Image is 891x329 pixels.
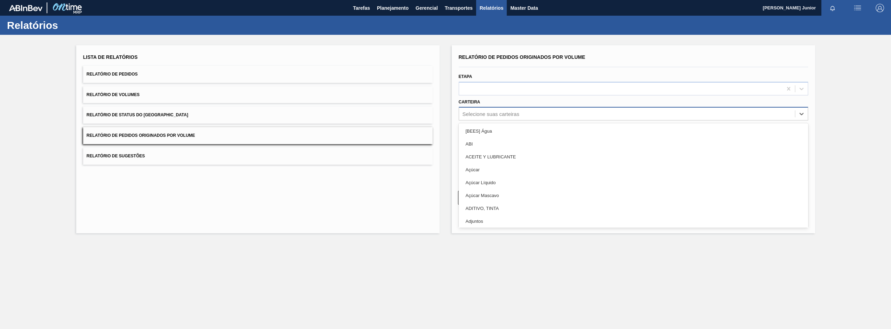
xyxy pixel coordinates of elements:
[459,138,808,150] div: ABI
[459,215,808,228] div: Adjuntos
[377,4,409,12] span: Planejamento
[87,72,138,77] span: Relatório de Pedidos
[87,112,188,117] span: Relatório de Status do [GEOGRAPHIC_DATA]
[821,3,844,13] button: Notificações
[459,189,808,202] div: Açúcar Mascavo
[458,191,630,205] button: Limpar
[459,150,808,163] div: ACEITE Y LUBRICANTE
[83,107,433,124] button: Relatório de Status do [GEOGRAPHIC_DATA]
[459,54,585,60] span: Relatório de Pedidos Originados por Volume
[83,148,433,165] button: Relatório de Sugestões
[459,74,472,79] label: Etapa
[480,4,503,12] span: Relatórios
[459,176,808,189] div: Açúcar Líquido
[876,4,884,12] img: Logout
[83,54,138,60] span: Lista de Relatórios
[83,86,433,103] button: Relatório de Volumes
[416,4,438,12] span: Gerencial
[459,125,808,138] div: [BEES] Água
[459,163,808,176] div: Açúcar
[9,5,42,11] img: TNhmsLtSVTkK8tSr43FrP2fwEKptu5GPRR3wAAAABJRU5ErkJggg==
[463,111,519,117] div: Selecione suas carteiras
[853,4,862,12] img: userActions
[7,21,131,29] h1: Relatórios
[87,133,195,138] span: Relatório de Pedidos Originados por Volume
[87,92,140,97] span: Relatório de Volumes
[83,66,433,83] button: Relatório de Pedidos
[83,127,433,144] button: Relatório de Pedidos Originados por Volume
[445,4,473,12] span: Transportes
[459,100,480,104] label: Carteira
[353,4,370,12] span: Tarefas
[459,202,808,215] div: ADITIVO, TINTA
[87,154,145,158] span: Relatório de Sugestões
[510,4,538,12] span: Master Data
